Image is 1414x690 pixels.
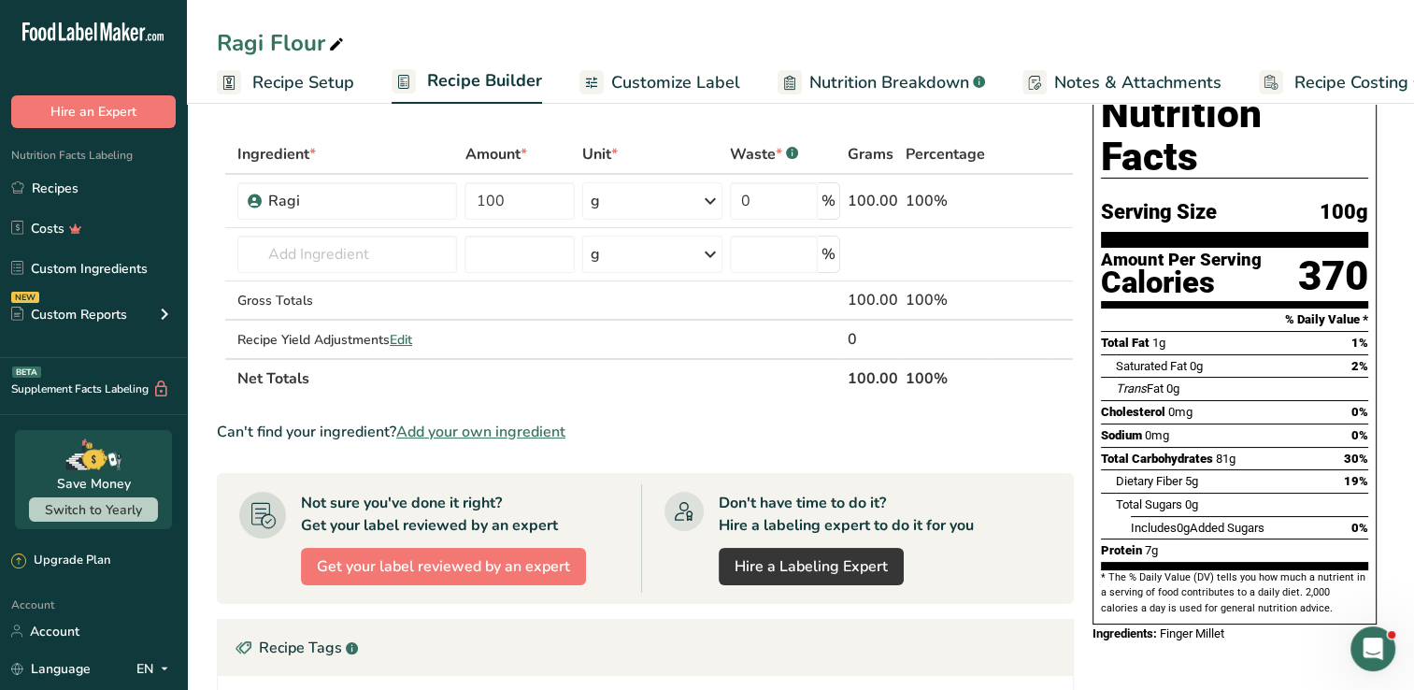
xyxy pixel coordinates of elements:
span: 81g [1216,452,1235,466]
div: 370 [1298,252,1368,301]
span: 1g [1152,336,1165,350]
span: 2% [1351,359,1368,373]
span: Ingredient [237,143,316,165]
div: Upgrade Plan [11,552,110,570]
a: Customize Label [579,62,740,104]
span: Total Fat [1101,336,1150,350]
span: Fat [1116,381,1164,395]
span: Recipe Costing [1294,70,1408,95]
span: Includes Added Sugars [1131,521,1264,535]
span: 0% [1351,428,1368,442]
span: Grams [848,143,893,165]
div: Not sure you've done it right? Get your label reviewed by an expert [301,492,558,537]
a: Recipe Builder [392,60,542,105]
div: g [591,190,600,212]
div: ‎ [1101,182,1368,201]
span: 1% [1351,336,1368,350]
div: Don't have time to do it? Hire a labeling expert to do it for you [719,492,974,537]
span: Total Sugars [1116,497,1182,511]
button: Switch to Yearly [29,497,158,522]
div: EN [136,657,176,680]
div: Save Money [57,474,131,494]
span: Customize Label [611,70,740,95]
input: Add Ingredient [237,236,458,273]
span: Percentage [906,143,985,165]
span: 0mg [1168,405,1193,419]
span: Notes & Attachments [1054,70,1221,95]
div: BETA [12,367,41,378]
span: Finger Millet [1160,626,1224,640]
div: Recipe Tags [218,620,1073,676]
span: Serving Size [1101,201,1217,224]
div: 100.00 [848,190,898,212]
a: Nutrition Breakdown [778,62,985,104]
button: Hire an Expert [11,95,176,128]
button: Get your label reviewed by an expert [301,548,586,585]
a: Recipe Setup [217,62,354,104]
span: Ingredients: [1093,626,1157,640]
section: * The % Daily Value (DV) tells you how much a nutrient in a serving of food contributes to a dail... [1101,570,1368,616]
span: 7g [1145,543,1158,557]
h1: Nutrition Facts [1101,93,1368,179]
div: Ragi Flour [217,26,348,60]
span: Get your label reviewed by an expert [317,555,570,578]
div: Amount Per Serving [1101,252,1262,269]
div: Ragi [268,190,447,212]
span: 19% [1344,474,1368,488]
a: Notes & Attachments [1022,62,1221,104]
th: Net Totals [234,358,844,397]
span: Protein [1101,543,1142,557]
span: 0g [1190,359,1203,373]
span: Amount [464,143,526,165]
div: Can't find your ingredient? [217,421,1074,443]
span: 0mg [1145,428,1169,442]
span: Dietary Fiber [1116,474,1182,488]
span: Recipe Setup [252,70,354,95]
span: 100g [1320,201,1368,224]
span: Total Carbohydrates [1101,452,1213,466]
span: 0% [1351,405,1368,419]
span: 0% [1351,521,1368,535]
section: % Daily Value * [1101,309,1368,331]
div: Gross Totals [237,291,458,310]
th: 100% [902,358,989,397]
span: Nutrition Breakdown [809,70,969,95]
span: Cholesterol [1101,405,1165,419]
div: g [591,243,600,266]
div: Waste [730,143,798,165]
div: 100% [906,289,985,311]
span: Sodium [1101,428,1142,442]
span: Unit [582,143,618,165]
span: Switch to Yearly [45,501,142,519]
div: Calories [1101,269,1262,296]
div: 0 [848,328,898,351]
span: Saturated Fat [1116,359,1187,373]
span: 0g [1166,381,1179,395]
div: 100.00 [848,289,898,311]
span: 30% [1344,452,1368,466]
span: Add your own ingredient [396,421,565,443]
i: Trans [1116,381,1147,395]
th: 100.00 [844,358,902,397]
iframe: Intercom live chat [1350,626,1395,671]
div: NEW [11,292,39,303]
a: Language [11,653,91,685]
div: Custom Reports [11,305,127,324]
span: 5g [1185,474,1198,488]
div: Recipe Yield Adjustments [237,330,458,350]
span: Edit [390,331,412,349]
div: 100% [906,190,985,212]
a: Hire a Labeling Expert [719,548,904,585]
span: 0g [1177,521,1190,535]
span: 0g [1185,497,1198,511]
span: Recipe Builder [427,68,542,93]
